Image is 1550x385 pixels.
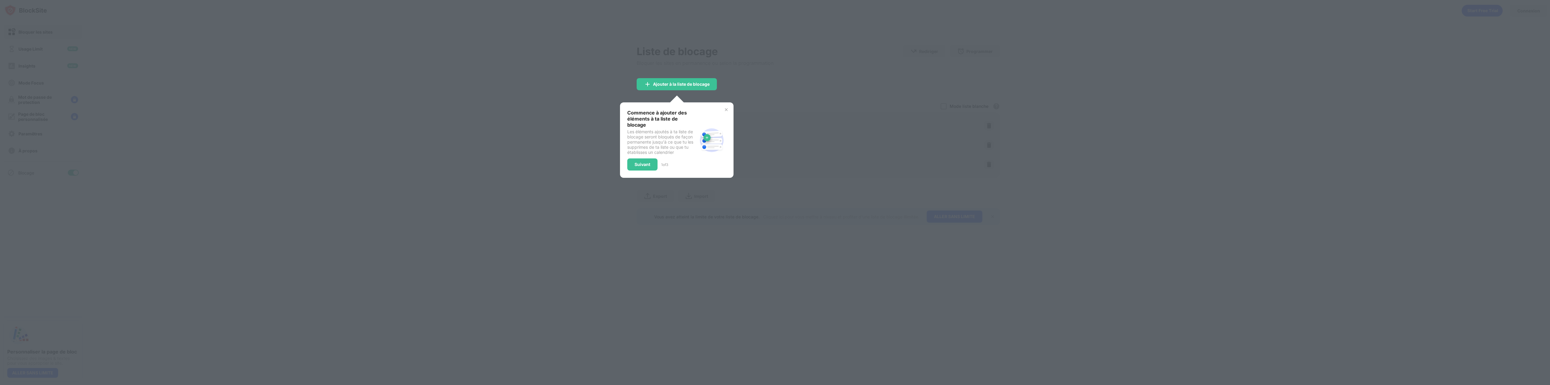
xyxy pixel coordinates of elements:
img: block-site.svg [697,126,726,155]
div: 1 of 3 [661,162,668,167]
div: Ajouter à la liste de blocage [653,82,710,87]
img: x-button.svg [724,107,729,112]
div: Suivant [635,162,650,167]
div: Commence à ajouter des éléments à ta liste de blocage [627,110,697,128]
div: Les éléments ajoutés à ta liste de blocage seront bloqués de façon permanente jusqu'à ce que tu l... [627,129,697,155]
